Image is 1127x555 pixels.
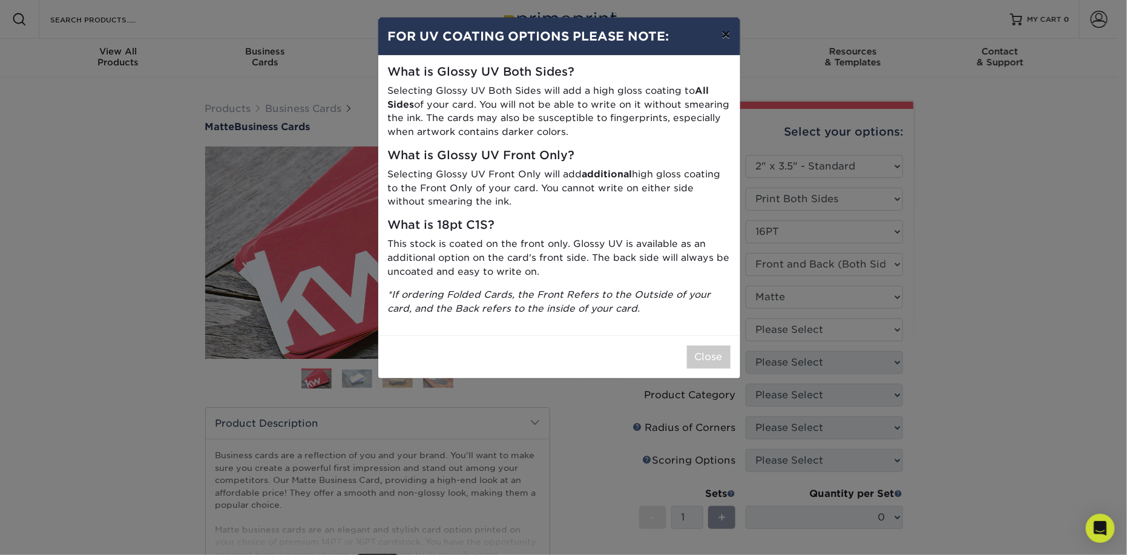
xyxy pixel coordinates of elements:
[388,289,711,314] i: *If ordering Folded Cards, the Front Refers to the Outside of your card, and the Back refers to t...
[388,237,731,278] p: This stock is coated on the front only. Glossy UV is available as an additional option on the car...
[388,65,731,79] h5: What is Glossy UV Both Sides?
[687,346,731,369] button: Close
[388,85,709,110] strong: All Sides
[388,84,731,139] p: Selecting Glossy UV Both Sides will add a high gloss coating to of your card. You will not be abl...
[388,27,731,45] h4: FOR UV COATING OPTIONS PLEASE NOTE:
[1086,514,1115,543] div: Open Intercom Messenger
[712,18,740,51] button: ×
[582,168,632,180] strong: additional
[388,218,731,232] h5: What is 18pt C1S?
[388,168,731,209] p: Selecting Glossy UV Front Only will add high gloss coating to the Front Only of your card. You ca...
[388,149,731,163] h5: What is Glossy UV Front Only?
